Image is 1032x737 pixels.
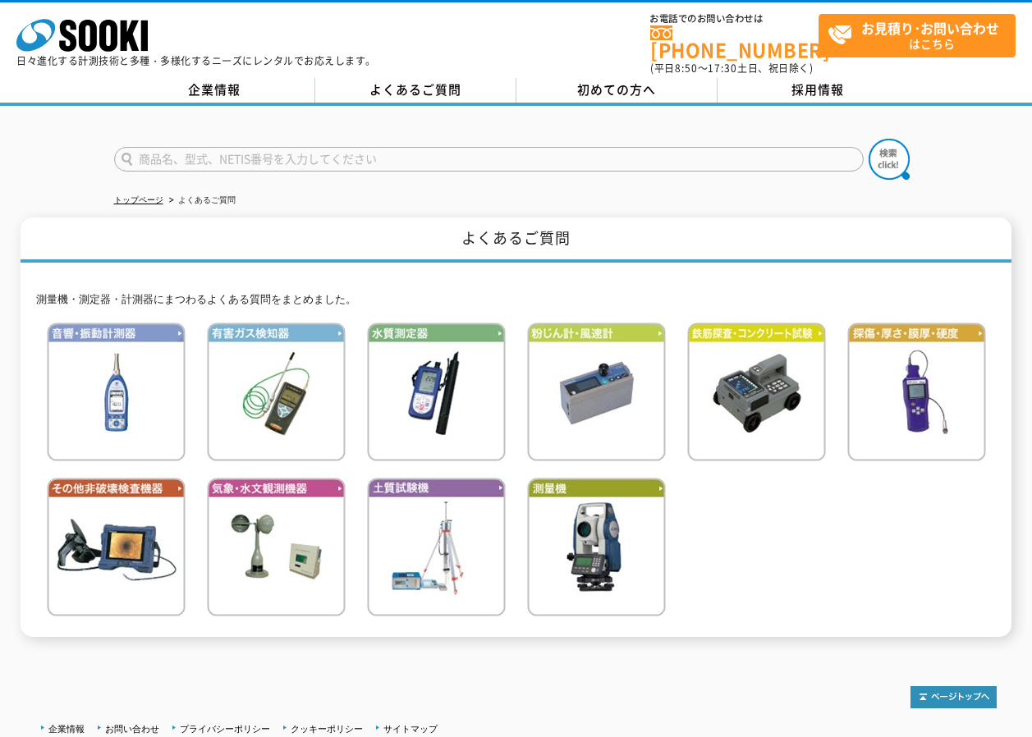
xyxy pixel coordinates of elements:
[47,478,186,616] img: その他非破壊検査機器
[180,724,270,734] a: プライバシーポリシー
[114,147,864,172] input: 商品名、型式、NETIS番号を入力してください
[207,323,346,461] img: 有害ガス検知器
[869,139,910,180] img: btn_search.png
[718,78,919,103] a: 採用情報
[527,323,666,461] img: 粉じん計・風速計
[527,478,666,616] img: 測量機
[166,192,236,209] li: よくあるご質問
[207,478,346,616] img: 気象・水文観測機器
[315,78,516,103] a: よくあるご質問
[828,15,1015,56] span: はこちら
[367,478,506,616] img: 土質試験機
[650,61,813,76] span: (平日 ～ 土日、祝日除く)
[367,323,506,461] img: 水質測定器
[114,78,315,103] a: 企業情報
[16,56,376,66] p: 日々進化する計測技術と多種・多様化するニーズにレンタルでお応えします。
[650,25,819,59] a: [PHONE_NUMBER]
[910,686,997,708] img: トップページへ
[708,61,737,76] span: 17:30
[383,724,438,734] a: サイトマップ
[47,323,186,461] img: 音響・振動計測器
[48,724,85,734] a: 企業情報
[675,61,698,76] span: 8:50
[819,14,1016,57] a: お見積り･お問い合わせはこちら
[577,80,656,98] span: 初めての方へ
[114,195,163,204] a: トップページ
[36,291,997,309] p: 測量機・測定器・計測器にまつわるよくある質問をまとめました。
[687,323,826,461] img: 鉄筋検査・コンクリート試験
[861,18,999,38] strong: お見積り･お問い合わせ
[21,217,1011,263] h1: よくあるご質問
[105,724,159,734] a: お問い合わせ
[516,78,718,103] a: 初めての方へ
[291,724,363,734] a: クッキーポリシー
[650,14,819,24] span: お電話でのお問い合わせは
[847,323,986,461] img: 探傷・厚さ・膜厚・硬度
